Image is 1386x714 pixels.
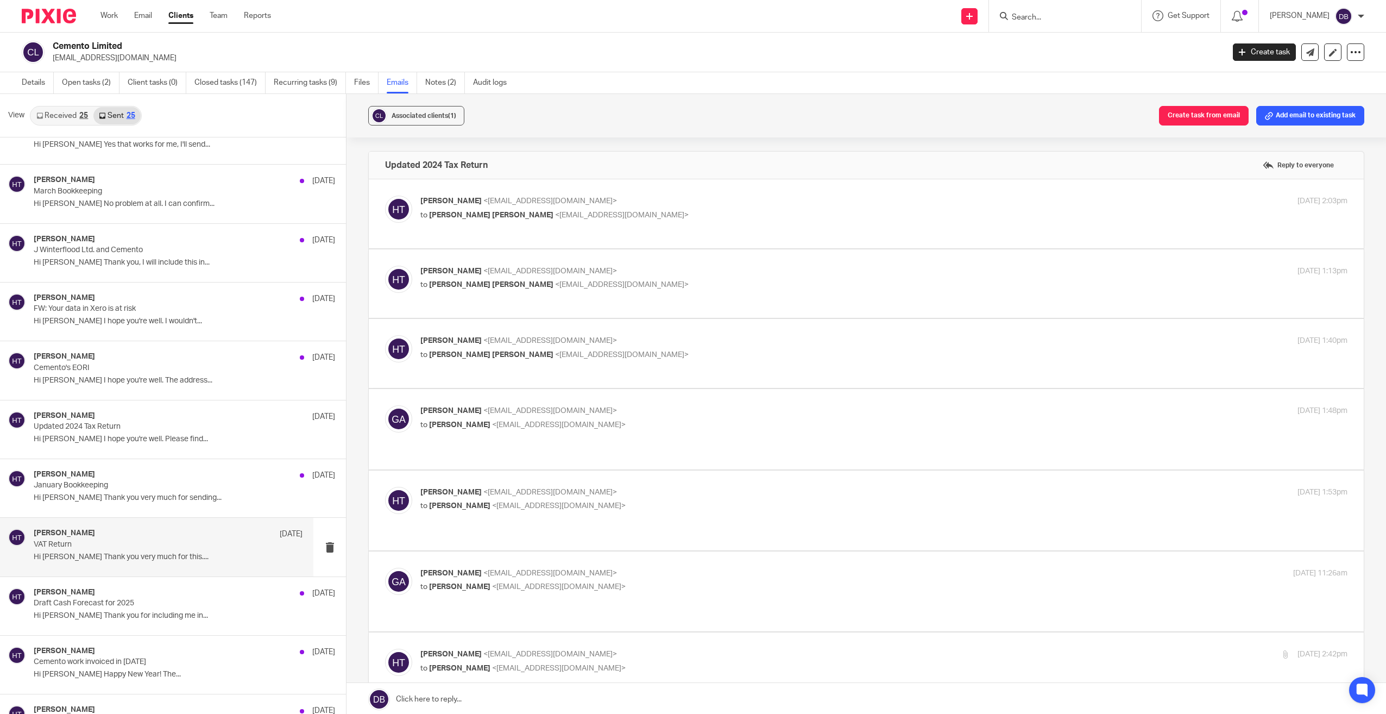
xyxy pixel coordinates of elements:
h4: [PERSON_NAME] [34,647,95,656]
span: <[EMAIL_ADDRESS][DOMAIN_NAME]> [483,569,617,577]
span: [PERSON_NAME] [429,665,490,672]
span: to [420,583,427,591]
span: <[EMAIL_ADDRESS][DOMAIN_NAME]> [483,407,617,415]
div: 25 [79,112,88,120]
button: Associated clients(1) [368,106,464,126]
p: Hi [PERSON_NAME] No problem at all. I can confirm... [34,199,335,209]
p: Hi [PERSON_NAME] Thank you for including me in... [34,611,335,621]
p: Draft Cash Forecast for 2025 [34,599,275,608]
span: [PERSON_NAME] [420,337,482,345]
span: <[EMAIL_ADDRESS][DOMAIN_NAME]> [483,267,617,275]
img: svg%3E [8,470,26,487]
p: FW: Your data in Xero is at risk [34,304,275,314]
span: [PERSON_NAME] [429,583,490,591]
p: Updated 2024 Tax Return [34,422,275,431]
button: Add email to existing task [1256,106,1364,126]
a: Sent25 [93,107,140,124]
img: KgMSHaDmXuXNCb3qpIoqR2BS0-RL6R88mQWN7hocyS0wks4NEobSsdqpxvbhSHMaIcWoaGAyr7Onm6eAekeYtFqGlx1kkDb6v... [87,163,105,181]
p: [DATE] 1:13pm [1297,266,1347,277]
span: [PERSON_NAME] [420,650,482,658]
span: [PERSON_NAME] [420,488,482,496]
span: Associated clients [392,112,456,119]
a: Emails [387,72,417,93]
img: svg%3E [385,335,412,362]
p: [PERSON_NAME] [1270,10,1330,21]
span: <[EMAIL_ADDRESS][DOMAIN_NAME]> [492,665,626,672]
img: svg%3E [385,196,412,223]
h4: [PERSON_NAME] [34,529,95,538]
span: [PERSON_NAME] [420,197,482,205]
span: [PERSON_NAME] [420,407,482,415]
a: Details [22,72,54,93]
span: <[EMAIL_ADDRESS][DOMAIN_NAME]> [483,650,617,658]
a: Recurring tasks (9) [274,72,346,93]
img: svg%3E [385,568,412,595]
p: [DATE] [312,470,335,481]
h4: [PERSON_NAME] [34,235,95,244]
span: to [420,281,427,289]
span: <[EMAIL_ADDRESS][DOMAIN_NAME]> [492,583,626,591]
h4: Updated 2024 Tax Return [385,160,488,171]
h4: [PERSON_NAME] [34,470,95,479]
a: Email [134,10,152,21]
span: [PERSON_NAME] MAAT [68,125,168,134]
p: [DATE] [312,352,335,363]
a: Open tasks (2) [62,72,119,93]
p: January Bookkeeping [34,481,275,490]
span: (1) [448,112,456,119]
span: to [420,351,427,359]
span: <[EMAIL_ADDRESS][DOMAIN_NAME]> [483,488,617,496]
img: svg%3E [8,293,26,311]
p: [DATE] [312,293,335,304]
span: w. [68,155,74,162]
span: [PERSON_NAME] [PERSON_NAME] [429,351,553,359]
p: Hi [PERSON_NAME] Yes that works for me, I'll send... [34,140,335,149]
p: VAT Return [34,540,249,549]
a: Work [100,10,118,21]
a: Team [210,10,228,21]
img: Pixie [22,9,76,23]
h4: [PERSON_NAME] [34,588,95,597]
img: svg%3E [8,647,26,664]
span: to [420,665,427,672]
img: thumbnail [4,114,58,168]
p: [DATE] [312,235,335,246]
h4: [PERSON_NAME] [34,176,95,185]
a: Create task [1233,43,1296,61]
p: [DATE] [312,647,335,657]
p: Hi [PERSON_NAME] I hope you're well. The address... [34,376,335,385]
button: Create task from email [1159,106,1249,126]
h4: [PERSON_NAME] [34,352,95,361]
p: [DATE] 2:03pm [1297,196,1347,207]
img: svg%3E [385,649,412,676]
a: Files [354,72,379,93]
a: Received25 [31,107,93,124]
p: [DATE] [312,588,335,599]
img: svg%3E [385,405,412,433]
span: 0161 711 0810 [138,155,178,162]
span: to [420,211,427,219]
span: [PERSON_NAME] [PERSON_NAME] [429,281,553,289]
img: svg%3E [8,529,26,546]
p: [DATE] 1:53pm [1297,487,1347,498]
span: [PERSON_NAME] [420,569,482,577]
img: svg%3E [22,41,45,64]
p: [DATE] [280,529,303,540]
p: [DATE] [312,411,335,422]
h2: Cemento Limited [53,41,984,52]
p: [DATE] 11:26am [1293,568,1347,579]
a: Clients [168,10,193,21]
span: MAP. | The Digital Agency Finance Function [68,145,186,153]
p: March Bookkeeping [34,187,275,196]
p: [DATE] 1:48pm [1297,405,1347,417]
p: [DATE] [312,176,335,186]
img: svg%3E [385,266,412,293]
a: Notes (2) [425,72,465,93]
img: svg%3E [8,352,26,369]
h4: [PERSON_NAME] [34,411,95,421]
p: Hi [PERSON_NAME] Thank you very much for this.... [34,553,303,562]
label: Reply to everyone [1260,157,1337,173]
p: Hi [PERSON_NAME] I hope you're well. I wouldn't... [34,317,335,326]
a: Closed tasks (147) [194,72,266,93]
span: [DOMAIN_NAME] [76,155,130,162]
